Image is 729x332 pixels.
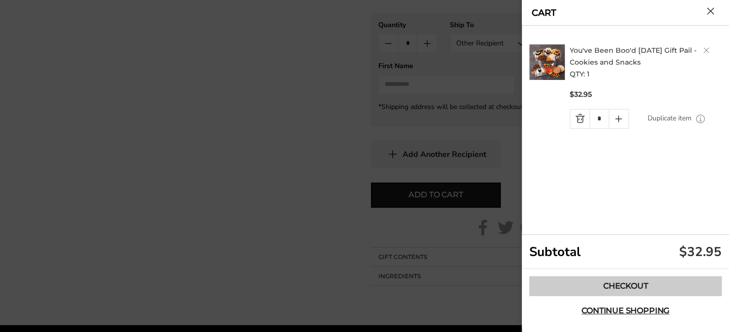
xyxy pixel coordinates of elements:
a: Quantity plus button [609,110,628,128]
input: Quantity Input [589,110,609,128]
span: Continue shopping [582,307,669,315]
button: Close cart [707,7,714,15]
a: Checkout [529,276,722,296]
button: Continue shopping [529,301,722,321]
a: CART [532,8,556,17]
div: $32.95 [679,243,722,260]
a: Duplicate item [648,113,692,124]
img: C. Krueger's. image [529,44,565,80]
div: Subtotal [522,235,729,269]
h2: QTY: 1 [570,44,725,80]
iframe: Sign Up via Text for Offers [8,295,102,324]
span: $32.95 [570,90,592,99]
a: You've Been Boo'd [DATE] Gift Pail - Cookies and Snacks [570,46,696,67]
a: Quantity minus button [570,110,589,128]
a: Delete product [703,47,709,53]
